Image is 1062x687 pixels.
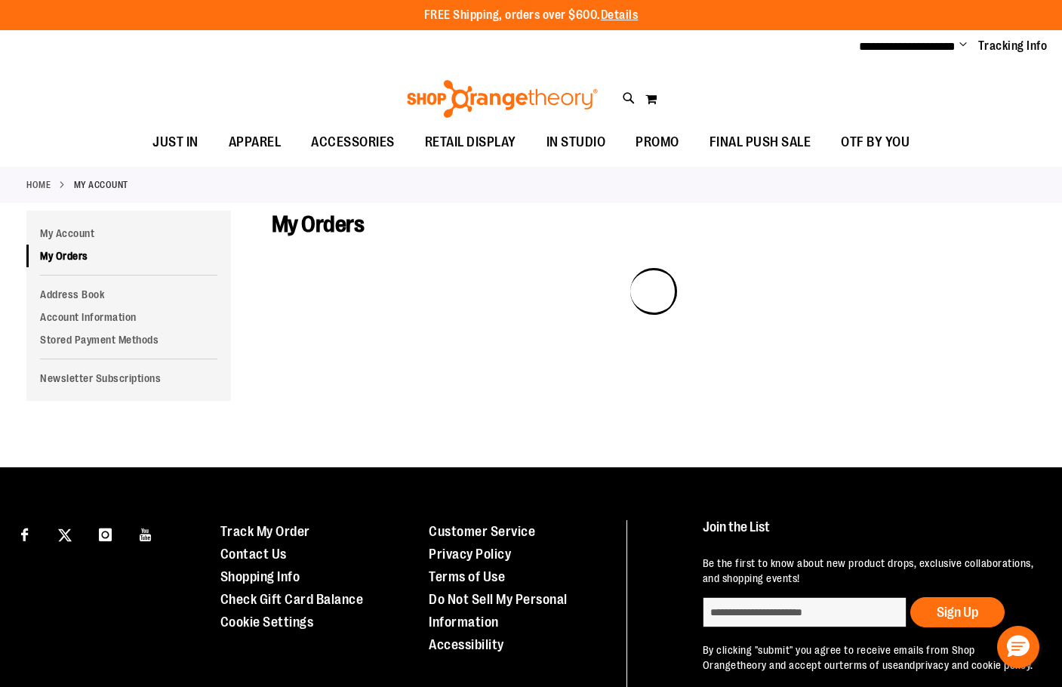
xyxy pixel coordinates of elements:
a: FINAL PUSH SALE [694,125,827,160]
span: Sign Up [937,605,978,620]
span: JUST IN [152,125,199,159]
button: Account menu [959,39,967,54]
span: OTF BY YOU [841,125,910,159]
a: PROMO [620,125,694,160]
a: Visit our Youtube page [133,520,159,547]
a: Newsletter Subscriptions [26,367,231,390]
span: My Orders [272,211,365,237]
button: Hello, have a question? Let’s chat. [997,626,1039,668]
a: Track My Order [220,524,310,539]
a: RETAIL DISPLAY [410,125,531,160]
a: My Orders [26,245,231,267]
a: privacy and cookie policy. [916,659,1033,671]
strong: My Account [74,178,128,192]
a: Contact Us [220,547,287,562]
span: PROMO [636,125,679,159]
a: Address Book [26,283,231,306]
a: Customer Service [429,524,535,539]
span: RETAIL DISPLAY [425,125,516,159]
a: Visit our Instagram page [92,520,119,547]
p: By clicking "submit" you agree to receive emails from Shop Orangetheory and accept our and [703,642,1034,673]
img: Twitter [58,528,72,542]
h4: Join the List [703,520,1034,548]
a: Visit our X page [52,520,78,547]
a: Shopping Info [220,569,300,584]
a: Account Information [26,306,231,328]
a: IN STUDIO [531,125,621,160]
a: terms of use [839,659,898,671]
a: Details [601,8,639,22]
span: APPAREL [229,125,282,159]
a: Do Not Sell My Personal Information [429,592,568,630]
a: ACCESSORIES [296,125,410,160]
a: Stored Payment Methods [26,328,231,351]
a: Privacy Policy [429,547,511,562]
p: FREE Shipping, orders over $600. [424,7,639,24]
a: My Account [26,222,231,245]
a: APPAREL [214,125,297,160]
p: Be the first to know about new product drops, exclusive collaborations, and shopping events! [703,556,1034,586]
a: OTF BY YOU [826,125,925,160]
span: FINAL PUSH SALE [710,125,811,159]
button: Sign Up [910,597,1005,627]
span: IN STUDIO [546,125,606,159]
a: Visit our Facebook page [11,520,38,547]
a: Accessibility [429,637,504,652]
a: Terms of Use [429,569,505,584]
a: Tracking Info [978,38,1048,54]
a: Cookie Settings [220,615,314,630]
img: Shop Orangetheory [405,80,600,118]
a: Check Gift Card Balance [220,592,364,607]
a: JUST IN [137,125,214,160]
input: enter email [703,597,907,627]
a: Home [26,178,51,192]
span: ACCESSORIES [311,125,395,159]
